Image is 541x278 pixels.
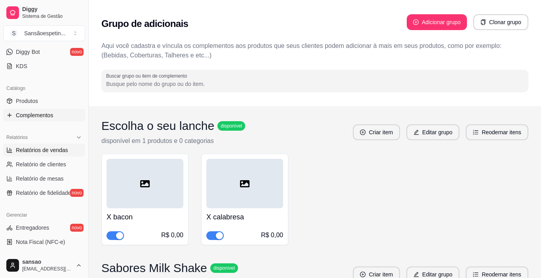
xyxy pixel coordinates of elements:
[413,272,419,277] span: edit
[219,123,244,129] span: disponível
[413,129,419,135] span: edit
[22,259,72,266] span: sansao
[3,187,85,199] a: Relatório de fidelidadenovo
[413,19,419,25] span: plus-circle
[16,175,64,183] span: Relatório de mesas
[101,119,214,133] h3: Escolha o seu lanche
[3,95,85,107] a: Produtos
[212,265,236,271] span: disponível
[3,250,85,263] a: Controle de caixa
[22,6,82,13] span: Diggy
[16,146,68,154] span: Relatórios de vendas
[16,97,38,105] span: Produtos
[3,109,85,122] a: Complementos
[161,230,183,240] div: R$ 0,00
[106,80,524,88] input: Buscar grupo ou item de complemento
[101,136,245,146] p: disponível em 1 produtos e 0 categorias
[473,14,528,30] button: copyClonar grupo
[466,124,528,140] button: ordered-listReodernar itens
[261,230,283,240] div: R$ 0,00
[3,60,85,72] a: KDS
[16,238,65,246] span: Nota Fiscal (NFC-e)
[360,272,366,277] span: plus-circle
[106,72,190,79] label: Buscar grupo ou item de complemento
[16,111,53,119] span: Complementos
[22,266,72,272] span: [EMAIL_ADDRESS][DOMAIN_NAME]
[101,41,528,60] p: Aqui você cadastra e víncula os complementos aos produtos que seus clientes podem adicionar à mai...
[16,62,27,70] span: KDS
[16,224,49,232] span: Entregadores
[16,252,59,260] span: Controle de caixa
[3,236,85,248] a: Nota Fiscal (NFC-e)
[3,46,85,58] a: Diggy Botnovo
[3,209,85,221] div: Gerenciar
[24,29,65,37] div: Sansãoespetin ...
[16,189,71,197] span: Relatório de fidelidade
[101,17,188,30] h2: Grupo de adicionais
[3,3,85,22] a: DiggySistema de Gestão
[3,172,85,185] a: Relatório de mesas
[6,134,28,141] span: Relatórios
[407,14,467,30] button: plus-circleAdicionar grupo
[3,158,85,171] a: Relatório de clientes
[473,272,478,277] span: ordered-list
[3,82,85,95] div: Catálogo
[16,48,40,56] span: Diggy Bot
[3,221,85,234] a: Entregadoresnovo
[107,211,183,223] h4: X bacon
[22,13,82,19] span: Sistema de Gestão
[480,19,486,25] span: copy
[10,29,18,37] span: S
[360,129,366,135] span: plus-circle
[3,256,85,275] button: sansao[EMAIL_ADDRESS][DOMAIN_NAME]
[3,25,85,41] button: Select a team
[101,261,207,275] h3: Sabores Milk Shake
[3,144,85,156] a: Relatórios de vendas
[473,129,478,135] span: ordered-list
[206,211,283,223] h4: X calabresa
[353,124,400,140] button: plus-circleCriar item
[16,160,66,168] span: Relatório de clientes
[406,124,459,140] button: editEditar grupo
